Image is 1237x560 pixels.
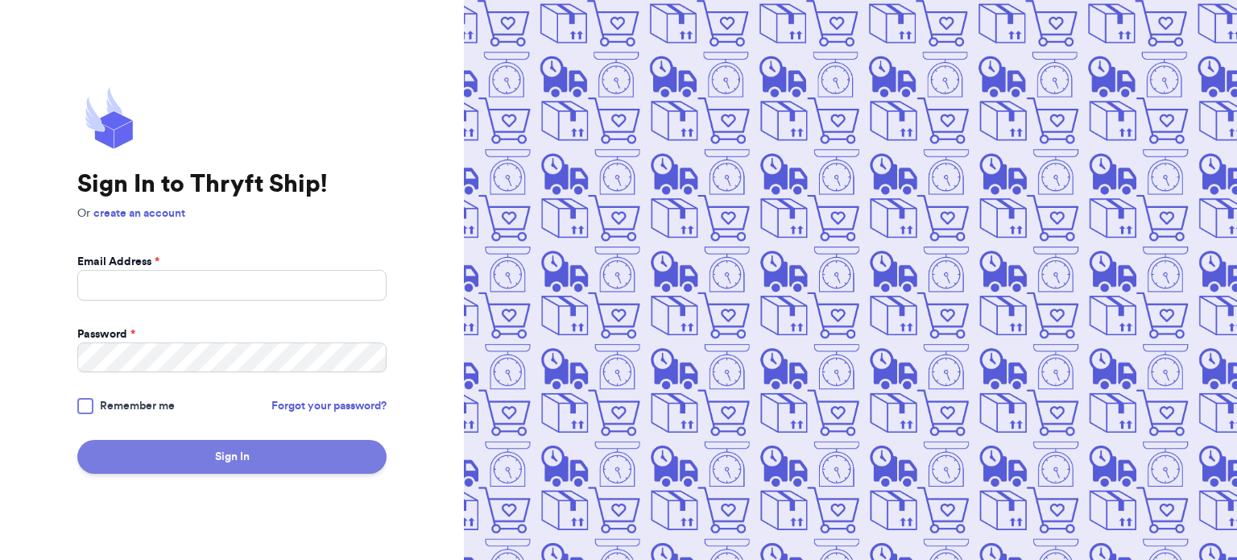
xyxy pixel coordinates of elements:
[77,170,387,199] h1: Sign In to Thryft Ship!
[77,205,387,222] p: Or
[77,326,135,342] label: Password
[77,254,159,270] label: Email Address
[100,398,175,414] span: Remember me
[77,440,387,474] button: Sign In
[271,398,387,414] a: Forgot your password?
[93,208,185,219] a: create an account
